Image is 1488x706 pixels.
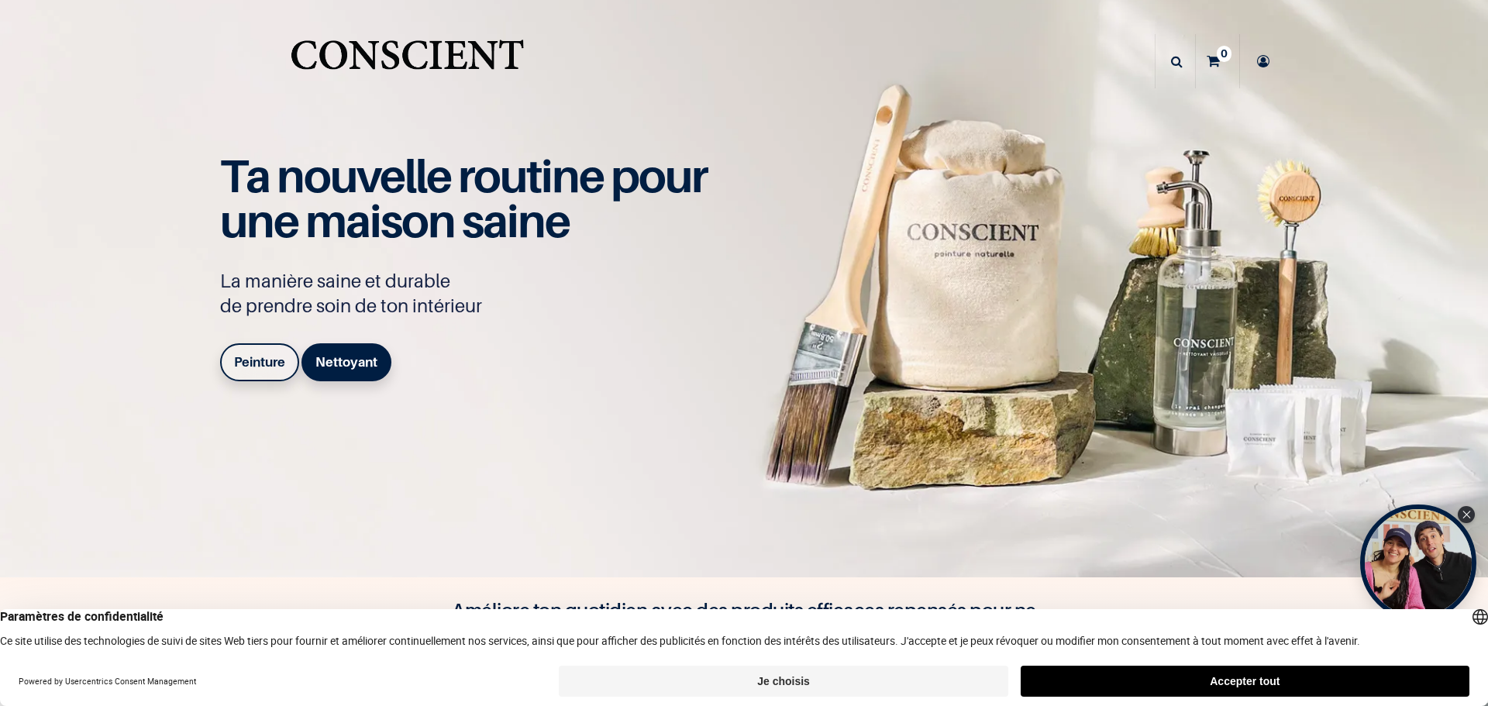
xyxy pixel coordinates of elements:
[1360,505,1476,621] div: Open Tolstoy widget
[220,148,707,249] span: Ta nouvelle routine pour une maison saine
[220,269,724,319] p: La manière saine et durable de prendre soin de ton intérieur
[288,31,527,92] img: Conscient
[1217,46,1231,61] sup: 0
[434,596,1054,655] h4: Améliore ton quotidien avec des produits efficaces repensés pour ne présenter aucun danger pour t...
[1360,505,1476,621] div: Open Tolstoy
[301,343,391,381] a: Nettoyant
[315,354,377,370] b: Nettoyant
[288,31,527,92] a: Logo of Conscient
[1196,34,1239,88] a: 0
[234,354,285,370] b: Peinture
[1360,505,1476,621] div: Tolstoy bubble widget
[1408,606,1481,679] iframe: Tidio Chat
[220,343,299,381] a: Peinture
[1458,506,1475,523] div: Close Tolstoy widget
